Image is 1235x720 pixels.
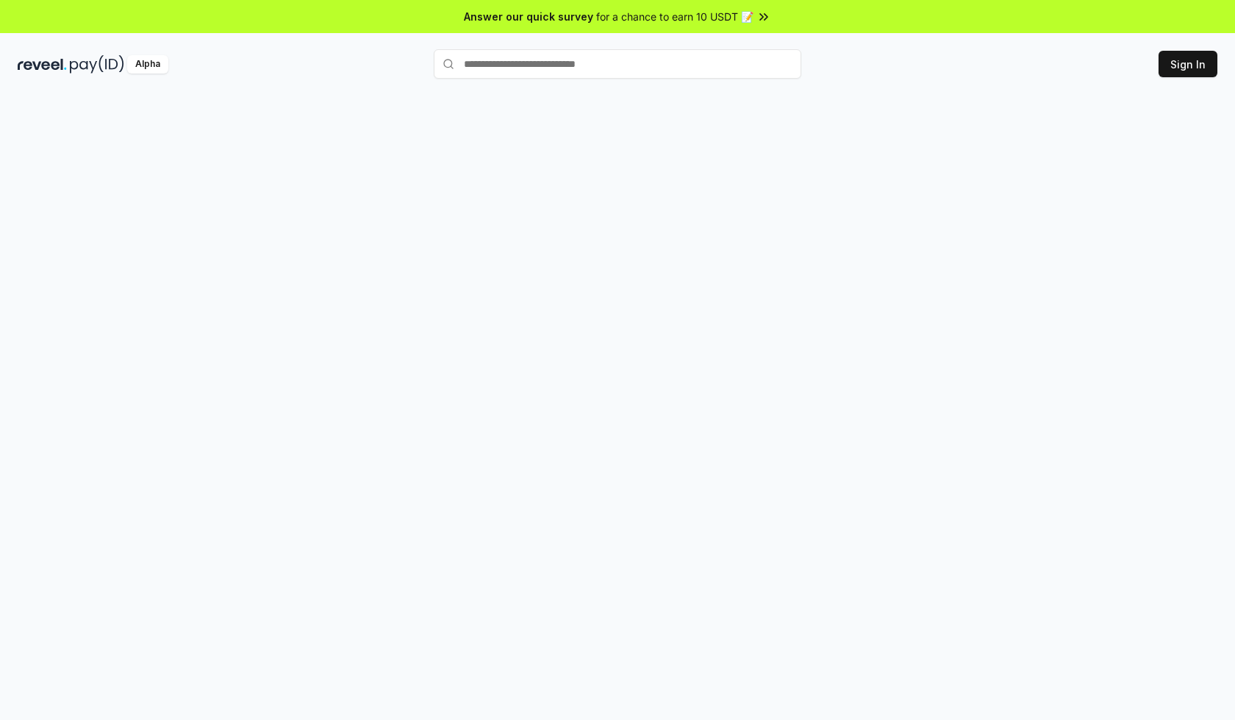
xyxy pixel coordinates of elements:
[1159,51,1217,77] button: Sign In
[18,55,67,74] img: reveel_dark
[596,9,753,24] span: for a chance to earn 10 USDT 📝
[127,55,168,74] div: Alpha
[70,55,124,74] img: pay_id
[464,9,593,24] span: Answer our quick survey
